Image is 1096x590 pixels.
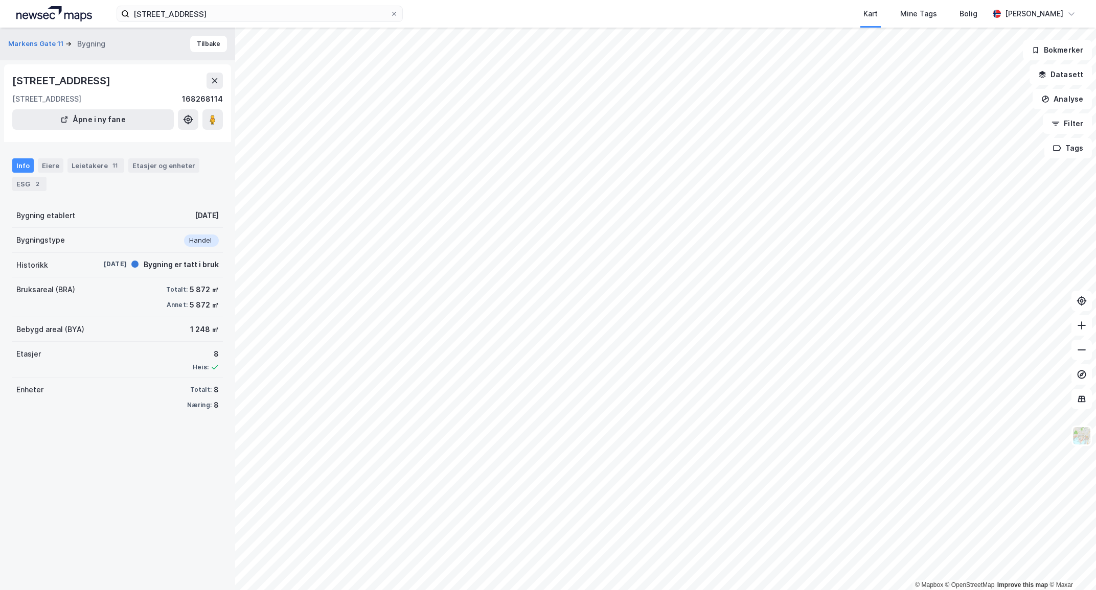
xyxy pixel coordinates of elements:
[86,259,127,269] div: [DATE]
[12,109,174,130] button: Åpne i ny fane
[16,234,65,246] div: Bygningstype
[67,158,124,173] div: Leietakere
[900,8,937,20] div: Mine Tags
[190,323,219,336] div: 1 248 ㎡
[214,384,219,396] div: 8
[8,39,65,49] button: Markens Gate 11
[16,323,84,336] div: Bebygd areal (BYA)
[38,158,63,173] div: Eiere
[1045,541,1096,590] iframe: Chat Widget
[16,6,92,21] img: logo.a4113a55bc3d86da70a041830d287a7e.svg
[1043,113,1092,134] button: Filter
[129,6,390,21] input: Søk på adresse, matrikkel, gårdeiere, leietakere eller personer
[110,160,120,171] div: 11
[12,158,34,173] div: Info
[16,284,75,296] div: Bruksareal (BRA)
[190,299,219,311] div: 5 872 ㎡
[945,581,995,588] a: OpenStreetMap
[12,93,81,105] div: [STREET_ADDRESS]
[190,284,219,296] div: 5 872 ㎡
[167,301,188,309] div: Annet:
[132,161,195,170] div: Etasjer og enheter
[1033,89,1092,109] button: Analyse
[32,179,42,189] div: 2
[1023,40,1092,60] button: Bokmerker
[1045,541,1096,590] div: Kontrollprogram for chat
[16,348,41,360] div: Etasjer
[214,399,219,411] div: 8
[144,258,219,271] div: Bygning er tatt i bruk
[1005,8,1063,20] div: [PERSON_NAME]
[195,209,219,222] div: [DATE]
[193,348,219,360] div: 8
[863,8,878,20] div: Kart
[190,36,227,52] button: Tilbake
[997,581,1048,588] a: Improve this map
[960,8,977,20] div: Bolig
[193,363,209,371] div: Heis:
[1044,138,1092,158] button: Tags
[1072,426,1091,445] img: Z
[12,73,112,89] div: [STREET_ADDRESS]
[166,286,188,294] div: Totalt:
[16,209,75,222] div: Bygning etablert
[190,386,212,394] div: Totalt:
[182,93,223,105] div: 168268114
[16,259,48,271] div: Historikk
[77,38,105,50] div: Bygning
[915,581,943,588] a: Mapbox
[187,401,212,409] div: Næring:
[1030,64,1092,85] button: Datasett
[12,177,47,191] div: ESG
[16,384,43,396] div: Enheter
